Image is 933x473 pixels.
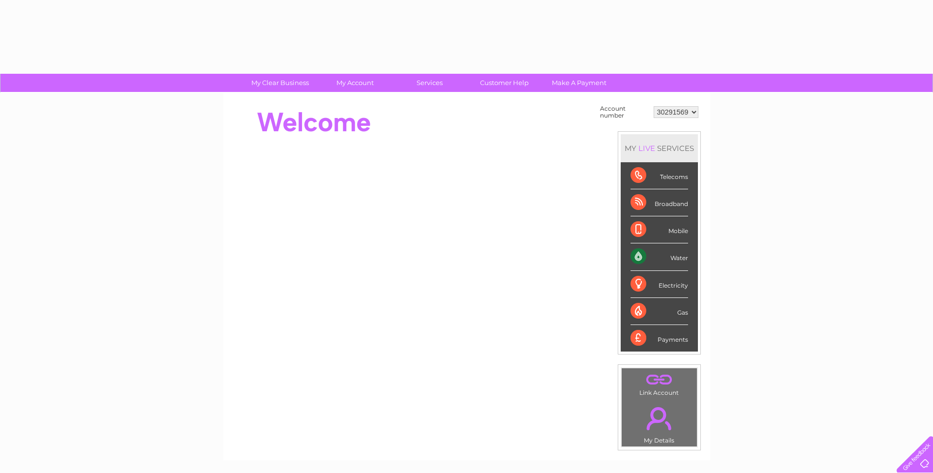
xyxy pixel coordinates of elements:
div: Telecoms [631,162,688,189]
a: . [624,371,694,388]
td: Account number [598,103,651,121]
a: . [624,401,694,436]
div: Mobile [631,216,688,243]
div: MY SERVICES [621,134,698,162]
div: Payments [631,325,688,352]
a: My Account [314,74,395,92]
a: Services [389,74,470,92]
td: My Details [621,399,697,447]
div: Water [631,243,688,270]
div: Broadband [631,189,688,216]
a: My Clear Business [240,74,321,92]
div: Gas [631,298,688,325]
a: Customer Help [464,74,545,92]
a: Make A Payment [539,74,620,92]
td: Link Account [621,368,697,399]
div: LIVE [636,144,657,153]
div: Electricity [631,271,688,298]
